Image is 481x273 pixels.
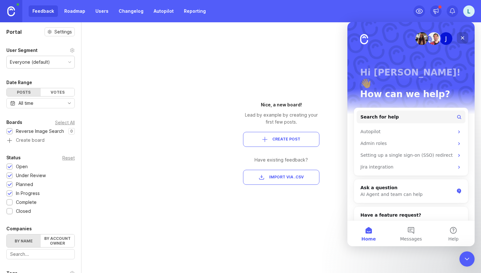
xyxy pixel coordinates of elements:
[269,175,304,180] span: Import via .csv
[6,138,75,144] a: Create board
[10,59,50,66] div: Everyone (default)
[64,101,74,106] svg: toggle icon
[243,101,319,108] div: Nice, a new board!
[150,5,178,17] a: Autopilot
[62,156,75,160] div: Reset
[70,129,73,134] p: 0
[60,5,89,17] a: Roadmap
[41,234,75,247] label: By account owner
[180,5,210,17] a: Reporting
[6,47,38,54] div: User Segment
[16,172,46,179] div: Under Review
[16,163,28,170] div: Open
[16,128,64,135] div: Reverse Image Search
[92,5,112,17] a: Users
[272,137,300,142] span: Create Post
[6,28,22,36] h1: Portal
[463,5,475,17] button: L
[243,132,319,147] button: Create Post
[6,154,21,162] div: Status
[10,251,71,258] input: Search...
[243,170,319,185] button: Import via .csv
[115,5,147,17] a: Changelog
[55,121,75,124] div: Select All
[243,156,319,163] div: Have existing feedback?
[54,29,72,35] span: Settings
[6,79,32,86] div: Date Range
[45,27,75,36] button: Settings
[243,111,319,126] div: Lead by example by creating your first few posts.
[7,234,41,247] label: By name
[6,225,32,233] div: Companies
[7,6,15,16] img: Canny Home
[41,88,75,96] div: Votes
[347,22,475,246] iframe: Intercom live chat
[18,100,33,107] div: All time
[16,190,40,197] div: In Progress
[6,119,22,126] div: Boards
[7,88,41,96] div: Posts
[459,251,475,267] iframe: Intercom live chat
[16,181,33,188] div: Planned
[16,199,37,206] div: Complete
[16,208,31,215] div: Closed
